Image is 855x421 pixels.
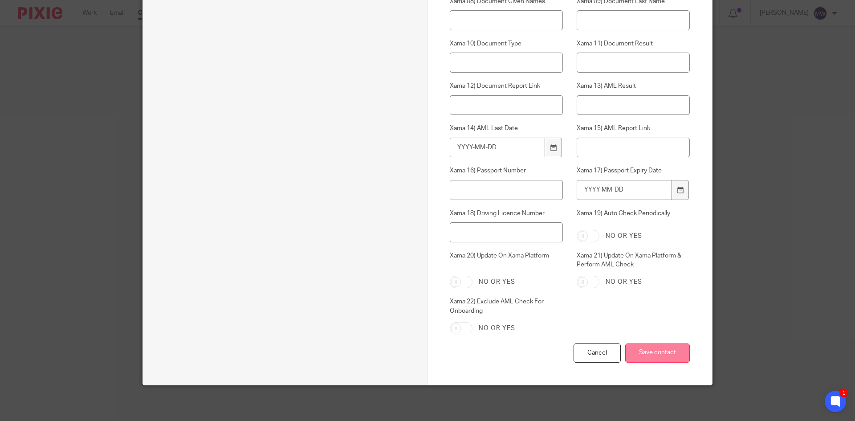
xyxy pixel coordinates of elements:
[606,278,642,286] label: No or yes
[839,388,848,397] div: 1
[577,166,690,175] label: Xama 17) Passport Expiry Date
[577,251,690,270] label: Xama 21) Update On Xama Platform & Perform AML Check
[450,297,563,315] label: Xama 22) Exclude AML Check For Onboarding
[450,209,563,218] label: Xama 18) Driving Licence Number
[577,180,672,200] input: YYYY-MM-DD
[450,124,563,133] label: Xama 14) AML Last Date
[450,82,563,90] label: Xama 12) Document Report Link
[479,324,515,333] label: No or yes
[450,39,563,48] label: Xama 10) Document Type
[450,251,563,270] label: Xama 20) Update On Xama Platform
[577,124,690,133] label: Xama 15) AML Report Link
[577,209,690,223] label: Xama 19) Auto Check Periodically
[574,343,621,363] div: Cancel
[450,138,545,158] input: YYYY-MM-DD
[625,343,690,363] input: Save contact
[450,166,563,175] label: Xama 16) Passport Number
[577,39,690,48] label: Xama 11) Document Result
[479,278,515,286] label: No or yes
[577,82,690,90] label: Xama 13) AML Result
[606,232,642,241] label: No or yes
